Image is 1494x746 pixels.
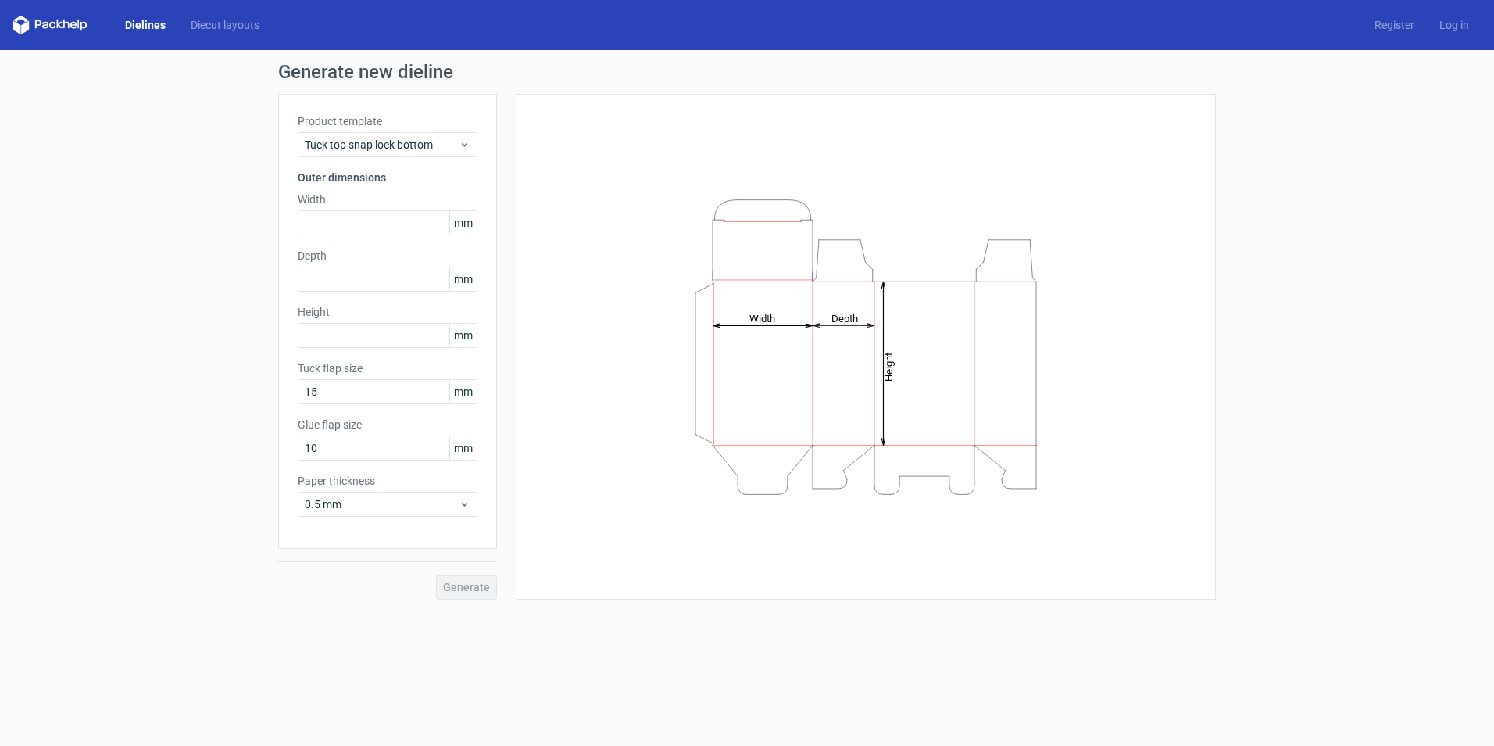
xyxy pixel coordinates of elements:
[298,248,477,264] label: Depth
[178,17,272,33] a: Diecut layouts
[305,497,459,512] span: 0.5 mm
[1362,17,1427,33] a: Register
[449,380,477,403] span: mm
[298,473,477,489] label: Paper thickness
[449,211,477,235] span: mm
[831,312,858,324] tspan: Depth
[298,304,477,320] label: Height
[449,267,477,291] span: mm
[298,170,477,185] h3: Outer dimensions
[449,324,477,347] span: mm
[1427,17,1481,33] a: Log in
[298,417,477,432] label: Glue flap size
[113,17,178,33] a: Dielines
[278,63,1216,81] h1: Generate new dieline
[449,436,477,460] span: mm
[298,360,477,376] label: Tuck flap size
[749,312,775,324] tspan: Width
[298,113,477,129] label: Product template
[305,137,459,152] span: Tuck top snap lock bottom
[883,352,895,381] tspan: Height
[298,192,477,207] label: Width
